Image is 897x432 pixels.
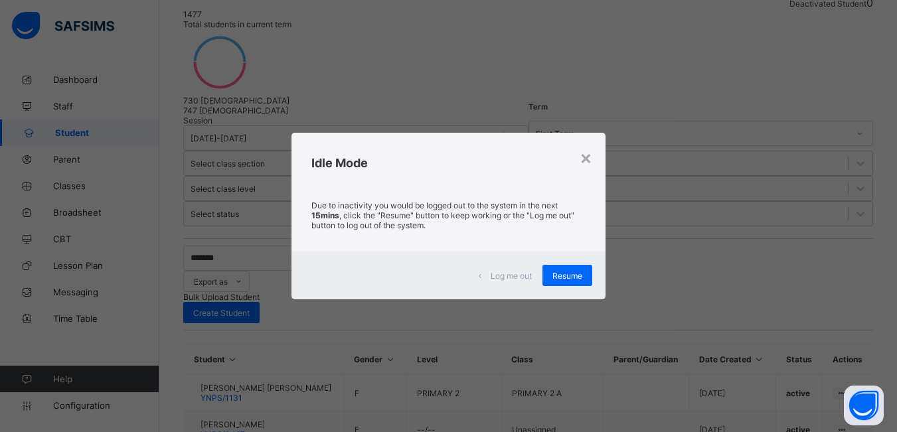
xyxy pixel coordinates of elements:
p: Due to inactivity you would be logged out to the system in the next , click the "Resume" button t... [311,200,586,230]
span: Resume [552,271,582,281]
h2: Idle Mode [311,156,586,170]
button: Open asap [844,386,884,425]
strong: 15mins [311,210,339,220]
span: Log me out [491,271,532,281]
div: × [580,146,592,169]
